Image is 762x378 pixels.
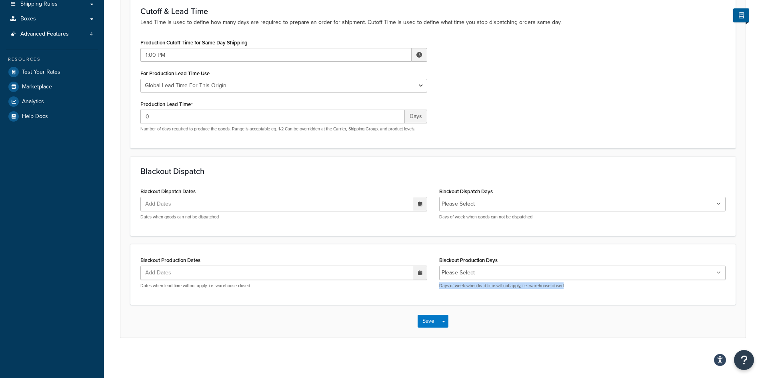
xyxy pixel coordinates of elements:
[140,18,726,27] p: Lead Time is used to define how many days are required to prepare an order for shipment. Cutoff T...
[143,197,181,211] span: Add Dates
[140,167,726,176] h3: Blackout Dispatch
[6,109,98,124] a: Help Docs
[6,80,98,94] a: Marketplace
[20,16,36,22] span: Boxes
[6,12,98,26] a: Boxes
[439,283,726,289] p: Days of week when lead time will not apply, i.e. warehouse closed
[22,98,44,105] span: Analytics
[20,1,58,8] span: Shipping Rules
[439,188,493,194] label: Blackout Dispatch Days
[140,214,427,220] p: Dates when goods can not be dispatched
[22,84,52,90] span: Marketplace
[418,315,439,328] button: Save
[405,110,427,123] span: Days
[20,31,69,38] span: Advanced Features
[6,65,98,79] a: Test Your Rates
[140,7,726,16] h3: Cutoff & Lead Time
[140,40,248,46] label: Production Cutoff Time for Same Day Shipping
[140,101,193,108] label: Production Lead Time
[140,257,200,263] label: Blackout Production Dates
[439,257,498,263] label: Blackout Production Days
[442,267,475,278] li: Please Select
[140,283,427,289] p: Dates when lead time will not apply, i.e. warehouse closed
[143,266,181,280] span: Add Dates
[6,27,98,42] a: Advanced Features4
[442,198,475,210] li: Please Select
[734,350,754,370] button: Open Resource Center
[140,70,210,76] label: For Production Lead Time Use
[6,56,98,63] div: Resources
[733,8,749,22] button: Show Help Docs
[439,214,726,220] p: Days of week when goods can not be dispatched
[6,27,98,42] li: Advanced Features
[22,69,60,76] span: Test Your Rates
[140,126,427,132] p: Number of days required to produce the goods. Range is acceptable eg. 1-2 Can be overridden at th...
[6,94,98,109] a: Analytics
[90,31,93,38] span: 4
[140,188,196,194] label: Blackout Dispatch Dates
[22,113,48,120] span: Help Docs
